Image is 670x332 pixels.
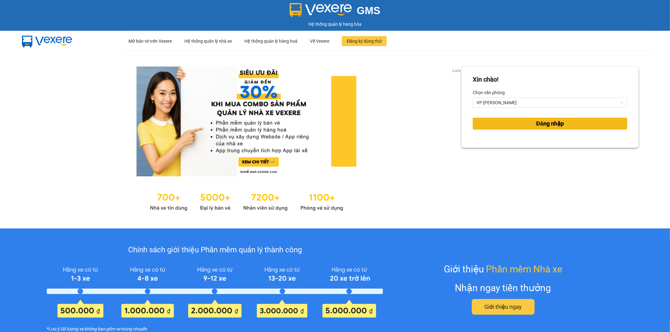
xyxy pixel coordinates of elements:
button: Đăng ký dùng thử [342,36,387,46]
span: GMS [357,5,380,16]
a: GMS [290,9,380,14]
span: Giới thiệu ngay [484,303,522,311]
span: VP Cương Gián [477,98,624,107]
span: Đăng ký dùng thử [347,38,382,45]
button: Đăng nhập [473,118,627,130]
img: logo 2 [290,3,352,17]
span: Đăng nhập [536,119,564,128]
label: Chọn văn phòng [473,88,505,98]
button: Giới thiệu ngay [472,299,535,315]
div: Chính sách giới thiệu Phần mềm quản lý thành công [47,244,383,256]
div: Hệ thống quản lý nhà xe [184,31,232,51]
img: Statistics.png [150,189,343,213]
span: Phần mềm Nhà xe [486,262,562,276]
img: mbUUG5Q.png [16,31,79,51]
div: Xin chào! [473,75,498,84]
button: previous slide / item [31,67,40,176]
div: Giới thiệu [444,262,562,276]
button: next slide / item [453,67,461,176]
p: 2 of 3 [450,67,461,75]
img: policy-intruduce-detail.png [47,264,383,318]
div: Về Vexere [310,31,329,51]
div: Nhận ngay tiền thưởng [455,281,551,295]
div: Hệ thống quản lý hàng hoá [244,31,297,51]
div: Mở bán vé trên Vexere [128,31,172,51]
li: slide item 2 [245,169,248,171]
li: slide item 3 [253,169,255,171]
div: Hệ thống quản lý hàng hóa [2,21,668,28]
li: slide item 1 [238,169,240,171]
